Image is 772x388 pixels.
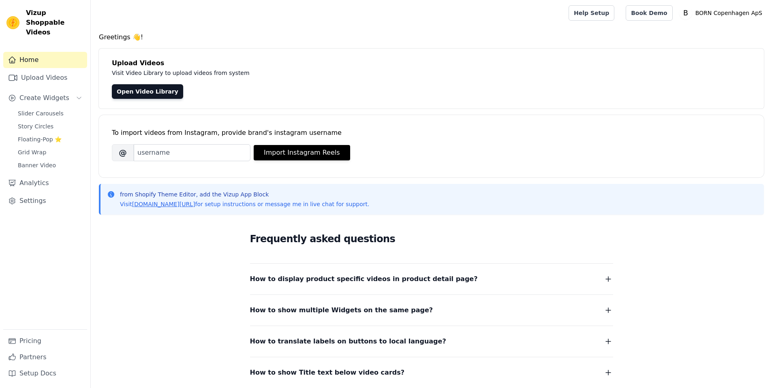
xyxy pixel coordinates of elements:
[132,201,195,207] a: [DOMAIN_NAME][URL]
[683,9,688,17] text: B
[679,6,766,20] button: B BORN Copenhagen ApS
[13,160,87,171] a: Banner Video
[18,161,56,169] span: Banner Video
[250,336,613,347] button: How to translate labels on buttons to local language?
[626,5,672,21] a: Book Demo
[13,121,87,132] a: Story Circles
[250,273,478,285] span: How to display product specific videos in product detail page?
[250,231,613,247] h2: Frequently asked questions
[569,5,614,21] a: Help Setup
[3,52,87,68] a: Home
[112,68,475,78] p: Visit Video Library to upload videos from system
[120,200,369,208] p: Visit for setup instructions or message me in live chat for support.
[6,16,19,29] img: Vizup
[692,6,766,20] p: BORN Copenhagen ApS
[13,147,87,158] a: Grid Wrap
[18,109,64,117] span: Slider Carousels
[250,367,613,378] button: How to show Title text below video cards?
[250,336,446,347] span: How to translate labels on buttons to local language?
[13,134,87,145] a: Floating-Pop ⭐
[18,122,53,130] span: Story Circles
[13,108,87,119] a: Slider Carousels
[250,367,405,378] span: How to show Title text below video cards?
[112,84,183,99] a: Open Video Library
[112,128,751,138] div: To import videos from Instagram, provide brand's instagram username
[3,193,87,209] a: Settings
[18,148,46,156] span: Grid Wrap
[112,58,751,68] h4: Upload Videos
[18,135,62,143] span: Floating-Pop ⭐
[134,144,250,161] input: username
[3,175,87,191] a: Analytics
[3,333,87,349] a: Pricing
[250,273,613,285] button: How to display product specific videos in product detail page?
[3,70,87,86] a: Upload Videos
[3,90,87,106] button: Create Widgets
[99,32,764,42] h4: Greetings 👋!
[3,365,87,382] a: Setup Docs
[26,8,84,37] span: Vizup Shoppable Videos
[3,349,87,365] a: Partners
[120,190,369,198] p: from Shopify Theme Editor, add the Vizup App Block
[254,145,350,160] button: Import Instagram Reels
[112,144,134,161] span: @
[250,305,433,316] span: How to show multiple Widgets on the same page?
[250,305,613,316] button: How to show multiple Widgets on the same page?
[19,93,69,103] span: Create Widgets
